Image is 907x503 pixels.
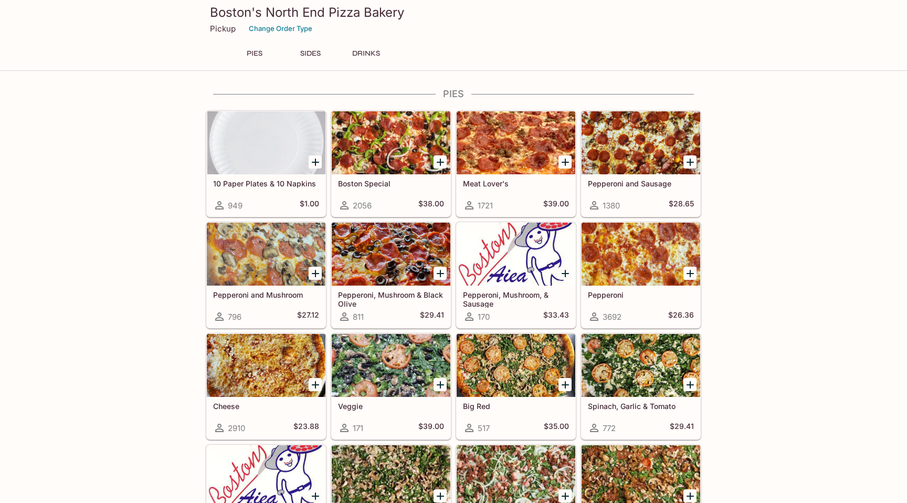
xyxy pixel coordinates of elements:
[434,489,447,502] button: Add Spinach, Garlic, & Mushroom
[331,111,451,217] a: Boston Special2056$38.00
[463,290,569,308] h5: Pepperoni, Mushroom, & Sausage
[420,310,444,323] h5: $29.41
[207,334,325,397] div: Cheese
[670,422,694,434] h5: $29.41
[478,312,490,322] span: 170
[231,46,278,61] button: PIES
[206,88,701,100] h4: PIES
[456,222,576,328] a: Pepperoni, Mushroom, & Sausage170$33.43
[342,46,389,61] button: DRINKS
[353,423,363,433] span: 171
[244,20,317,37] button: Change Order Type
[309,155,322,169] button: Add 10 Paper Plates & 10 Napkins
[581,111,701,217] a: Pepperoni and Sausage1380$28.65
[207,111,325,174] div: 10 Paper Plates & 10 Napkins
[206,333,326,439] a: Cheese2910$23.88
[332,111,450,174] div: Boston Special
[457,334,575,397] div: Big Red
[683,378,697,391] button: Add Spinach, Garlic & Tomato
[353,201,372,211] span: 2056
[581,333,701,439] a: Spinach, Garlic & Tomato772$29.41
[588,402,694,411] h5: Spinach, Garlic & Tomato
[213,179,319,188] h5: 10 Paper Plates & 10 Napkins
[434,155,447,169] button: Add Boston Special
[457,223,575,286] div: Pepperoni, Mushroom, & Sausage
[683,489,697,502] button: Add Spicy Jenny
[206,222,326,328] a: Pepperoni and Mushroom796$27.12
[463,402,569,411] h5: Big Red
[582,334,700,397] div: Spinach, Garlic & Tomato
[213,402,319,411] h5: Cheese
[293,422,319,434] h5: $23.88
[558,378,572,391] button: Add Big Red
[418,422,444,434] h5: $39.00
[581,222,701,328] a: Pepperoni3692$26.36
[543,199,569,212] h5: $39.00
[332,223,450,286] div: Pepperoni, Mushroom & Black Olive
[456,333,576,439] a: Big Red517$35.00
[558,489,572,502] button: Add Carbonara Pizza
[338,402,444,411] h5: Veggie
[478,423,490,433] span: 517
[206,111,326,217] a: 10 Paper Plates & 10 Napkins949$1.00
[331,333,451,439] a: Veggie171$39.00
[210,24,236,34] p: Pickup
[603,423,616,433] span: 772
[669,199,694,212] h5: $28.65
[457,111,575,174] div: Meat Lover's
[332,334,450,397] div: Veggie
[434,378,447,391] button: Add Veggie
[558,267,572,280] button: Add Pepperoni, Mushroom, & Sausage
[582,223,700,286] div: Pepperoni
[213,290,319,299] h5: Pepperoni and Mushroom
[353,312,364,322] span: 811
[434,267,447,280] button: Add Pepperoni, Mushroom & Black Olive
[544,422,569,434] h5: $35.00
[309,378,322,391] button: Add Cheese
[603,201,620,211] span: 1380
[683,155,697,169] button: Add Pepperoni and Sausage
[210,4,697,20] h3: Boston's North End Pizza Bakery
[207,223,325,286] div: Pepperoni and Mushroom
[300,199,319,212] h5: $1.00
[228,312,241,322] span: 796
[683,267,697,280] button: Add Pepperoni
[287,46,334,61] button: SIDES
[297,310,319,323] h5: $27.12
[309,267,322,280] button: Add Pepperoni and Mushroom
[456,111,576,217] a: Meat Lover's1721$39.00
[588,290,694,299] h5: Pepperoni
[543,310,569,323] h5: $33.43
[668,310,694,323] h5: $26.36
[228,423,245,433] span: 2910
[558,155,572,169] button: Add Meat Lover's
[478,201,493,211] span: 1721
[603,312,621,322] span: 3692
[309,489,322,502] button: Add Spinach & Garlic
[331,222,451,328] a: Pepperoni, Mushroom & Black Olive811$29.41
[338,290,444,308] h5: Pepperoni, Mushroom & Black Olive
[418,199,444,212] h5: $38.00
[582,111,700,174] div: Pepperoni and Sausage
[463,179,569,188] h5: Meat Lover's
[338,179,444,188] h5: Boston Special
[228,201,242,211] span: 949
[588,179,694,188] h5: Pepperoni and Sausage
